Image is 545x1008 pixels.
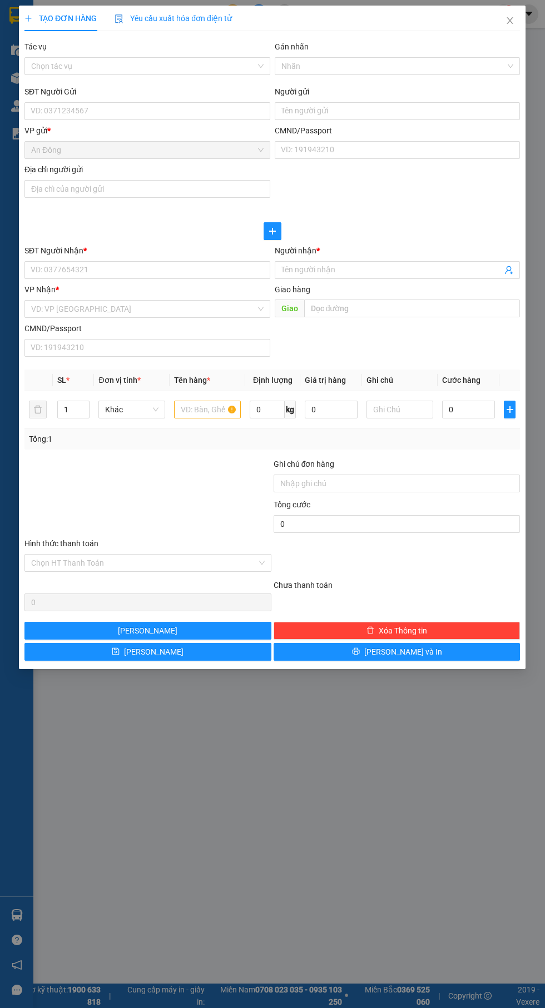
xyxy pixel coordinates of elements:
[24,86,270,98] div: SĐT Người Gửi
[118,625,178,637] span: [PERSON_NAME]
[504,405,516,414] span: plus
[264,222,281,240] button: plus
[275,124,521,137] div: CMND/Passport
[24,14,97,23] span: TẠO ĐƠN HÀNG
[106,401,159,418] span: Khác
[24,322,270,335] div: CMND/Passport
[274,500,310,509] span: Tổng cước
[24,163,270,176] div: Địa chỉ người gửi
[274,475,521,492] input: Ghi chú đơn hàng
[366,401,433,418] input: Ghi Chú
[275,86,521,98] div: Người gửi
[274,460,335,468] label: Ghi chú đơn hàng
[125,646,184,658] span: [PERSON_NAME]
[24,124,270,137] div: VP gửi
[305,376,346,385] span: Giá trị hàng
[379,625,427,637] span: Xóa Thông tin
[495,6,526,37] button: Close
[275,285,310,294] span: Giao hàng
[24,539,98,548] label: Hình thức thanh toán
[504,401,516,418] button: plus
[362,370,438,391] th: Ghi chú
[29,401,47,418] button: delete
[24,622,271,640] button: [PERSON_NAME]
[31,142,264,158] span: An Đông
[264,227,281,236] span: plus
[274,622,521,640] button: deleteXóa Thông tin
[24,14,32,22] span: plus
[442,376,480,385] span: Cước hàng
[505,266,514,275] span: user-add
[272,579,522,591] div: Chưa thanh toán
[175,376,211,385] span: Tên hàng
[274,643,521,661] button: printer[PERSON_NAME] và In
[304,300,521,317] input: Dọc đường
[352,647,360,656] span: printer
[24,643,271,661] button: save[PERSON_NAME]
[506,16,515,25] span: close
[115,14,123,23] img: icon
[275,244,521,257] div: Người nhận
[115,14,232,23] span: Yêu cầu xuất hóa đơn điện tử
[253,376,293,385] span: Định lượng
[305,401,358,418] input: 0
[364,646,442,658] span: [PERSON_NAME] và In
[366,626,374,635] span: delete
[24,180,270,198] input: Địa chỉ của người gửi
[112,647,120,656] span: save
[29,433,272,445] div: Tổng: 1
[24,244,270,257] div: SĐT Người Nhận
[275,300,304,317] span: Giao
[275,42,309,51] label: Gán nhãn
[58,376,67,385] span: SL
[285,401,296,418] span: kg
[175,401,241,418] input: VD: Bàn, Ghế
[24,285,56,294] span: VP Nhận
[24,42,47,51] label: Tác vụ
[99,376,141,385] span: Đơn vị tính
